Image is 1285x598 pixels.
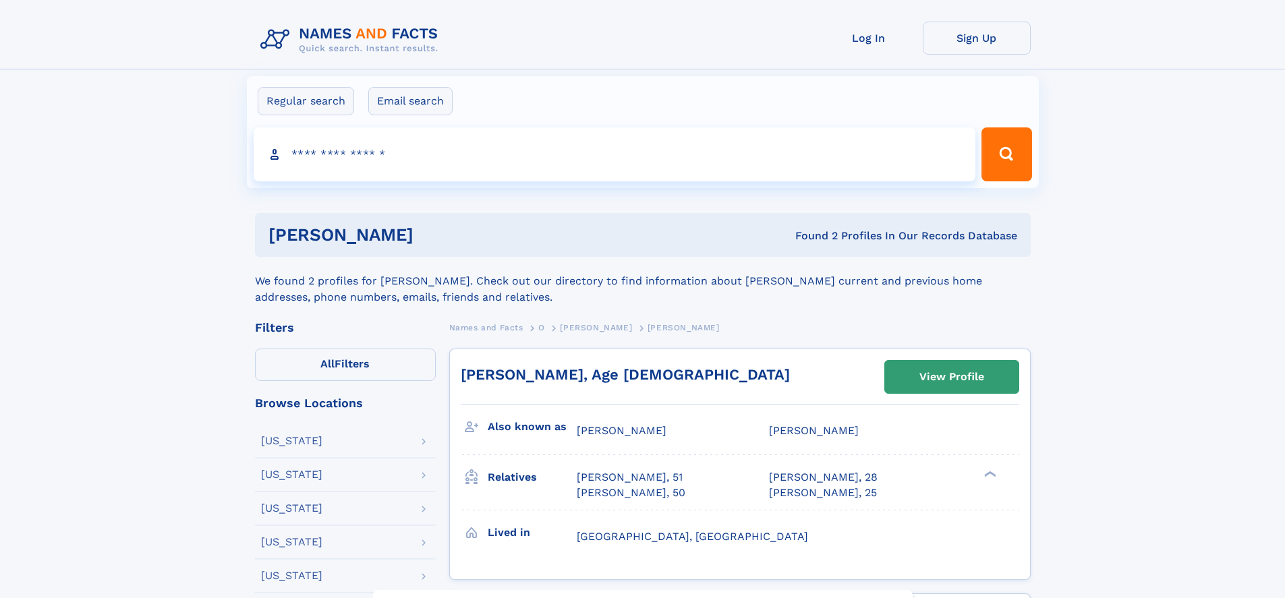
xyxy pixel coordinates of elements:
a: Sign Up [923,22,1031,55]
span: O [538,323,545,332]
div: [US_STATE] [261,537,322,547]
label: Regular search [258,87,354,115]
div: View Profile [919,361,984,392]
h1: [PERSON_NAME] [268,227,604,243]
a: View Profile [885,361,1019,393]
div: Filters [255,322,436,334]
img: Logo Names and Facts [255,22,449,58]
a: [PERSON_NAME] [560,319,632,336]
a: Names and Facts [449,319,523,336]
a: [PERSON_NAME], Age [DEMOGRAPHIC_DATA] [461,366,790,383]
a: [PERSON_NAME], 50 [577,485,685,500]
div: We found 2 profiles for [PERSON_NAME]. Check out our directory to find information about [PERSON_... [255,257,1031,305]
label: Filters [255,349,436,381]
div: [US_STATE] [261,469,322,480]
span: [PERSON_NAME] [560,323,632,332]
label: Email search [368,87,453,115]
div: [US_STATE] [261,503,322,514]
div: ❯ [981,470,997,479]
h3: Also known as [488,415,577,438]
span: All [320,357,335,370]
span: [PERSON_NAME] [648,323,720,332]
h3: Lived in [488,521,577,544]
div: [US_STATE] [261,436,322,446]
a: O [538,319,545,336]
input: search input [254,127,976,181]
a: [PERSON_NAME], 51 [577,470,683,485]
span: [PERSON_NAME] [769,424,859,437]
span: [GEOGRAPHIC_DATA], [GEOGRAPHIC_DATA] [577,530,808,543]
a: Log In [815,22,923,55]
button: Search Button [981,127,1031,181]
span: [PERSON_NAME] [577,424,666,437]
div: Browse Locations [255,397,436,409]
a: [PERSON_NAME], 25 [769,485,877,500]
a: [PERSON_NAME], 28 [769,470,878,485]
div: Found 2 Profiles In Our Records Database [604,229,1017,243]
div: [US_STATE] [261,570,322,581]
h3: Relatives [488,466,577,489]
